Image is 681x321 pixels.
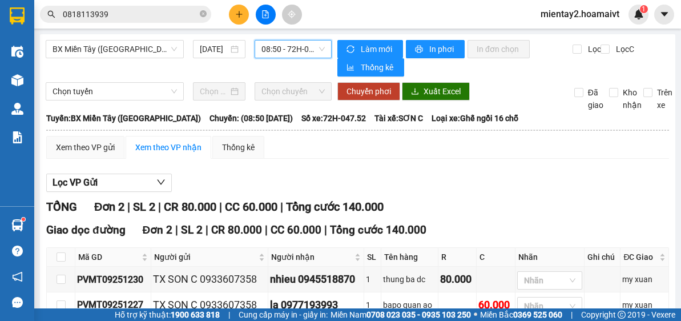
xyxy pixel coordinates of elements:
span: Chọn tuyến [53,83,177,100]
span: Đơn 2 [143,223,173,236]
span: file-add [261,10,269,18]
span: | [219,200,222,214]
span: Miền Bắc [480,308,562,321]
span: search [47,10,55,18]
span: | [127,200,130,214]
div: PVMT09251227 [77,298,149,312]
button: caret-down [654,5,674,25]
div: bapo quan ao [383,299,437,311]
span: Hỗ trợ kỹ thuật: [115,308,220,321]
span: | [324,223,327,236]
span: CR 80.000 [164,200,216,214]
div: 1 [366,299,378,311]
span: Đơn 2 [94,200,124,214]
strong: 0369 525 060 [513,310,562,319]
img: icon-new-feature [634,9,644,19]
button: In đơn chọn [468,40,530,58]
span: CC 60.000 [271,223,321,236]
th: SL [364,248,381,267]
span: down [156,178,166,187]
span: message [12,297,23,308]
span: Người gửi [154,251,256,263]
b: Tuyến: BX Miền Tây ([GEOGRAPHIC_DATA]) [46,114,201,123]
img: warehouse-icon [11,46,23,58]
sup: 1 [22,218,25,221]
span: aim [288,10,296,18]
span: Chọn chuyến [261,83,325,100]
span: bar-chart [346,63,356,73]
span: Lọc VP Gửi [53,175,98,190]
span: download [411,87,419,97]
span: sync [346,45,356,54]
button: plus [229,5,249,25]
button: bar-chartThống kê [337,58,404,77]
span: Xuất Excel [424,85,461,98]
span: Trên xe [652,86,677,111]
span: Chuyến: (08:50 [DATE]) [209,112,293,125]
div: TX SON C 0933607358 [153,297,266,313]
span: copyright [618,311,626,319]
span: Mã GD [78,251,139,263]
span: Làm mới [361,43,394,55]
div: TX SON C 0933607358 [153,271,266,287]
img: logo-vxr [10,7,25,25]
div: 1 [366,273,378,286]
span: close-circle [200,10,207,17]
span: | [205,223,208,236]
span: Kho nhận [618,86,646,111]
div: my xuan [622,299,667,311]
span: TỔNG [46,200,77,214]
button: syncLàm mới [337,40,403,58]
span: printer [415,45,425,54]
div: 60.000 [478,297,513,313]
span: | [158,200,161,214]
span: | [280,200,283,214]
div: Nhãn [518,251,581,263]
span: question-circle [12,246,23,256]
span: | [175,223,178,236]
input: 11/09/2025 [200,43,228,55]
th: Ghi chú [585,248,621,267]
div: Xem theo VP gửi [56,141,115,154]
div: thung ba dc [383,273,437,286]
span: Cung cấp máy in - giấy in: [239,308,328,321]
button: aim [282,5,302,25]
button: printerIn phơi [406,40,465,58]
span: 1 [642,5,646,13]
th: C [477,248,515,267]
th: R [438,248,477,267]
span: CC 60.000 [225,200,277,214]
span: Giao dọc đường [46,223,126,236]
img: warehouse-icon [11,74,23,86]
span: | [228,308,230,321]
sup: 1 [640,5,648,13]
span: SL 2 [133,200,155,214]
span: In phơi [429,43,456,55]
span: Người nhận [271,251,353,263]
th: Tên hàng [381,248,439,267]
span: Loại xe: Ghế ngồi 16 chỗ [432,112,518,125]
div: Thống kê [222,141,255,154]
span: SL 2 [181,223,203,236]
strong: 1900 633 818 [171,310,220,319]
img: warehouse-icon [11,219,23,231]
span: | [571,308,573,321]
td: PVMT09251230 [75,267,151,292]
span: CR 80.000 [211,223,262,236]
div: nhieu 0945518870 [270,271,362,287]
span: ⚪️ [474,312,477,317]
span: Lọc C [611,43,636,55]
button: file-add [256,5,276,25]
span: Tổng cước 140.000 [330,223,426,236]
span: Số xe: 72H-047.52 [301,112,366,125]
span: ĐC Giao [623,251,657,263]
span: plus [235,10,243,18]
span: Tổng cước 140.000 [286,200,384,214]
span: caret-down [659,9,670,19]
strong: 0708 023 035 - 0935 103 250 [366,310,471,319]
span: Đã giao [583,86,608,111]
span: Lọc R [583,43,608,55]
button: Chuyển phơi [337,82,400,101]
div: 80.000 [440,271,474,287]
span: Tài xế: SƠN C [374,112,423,125]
